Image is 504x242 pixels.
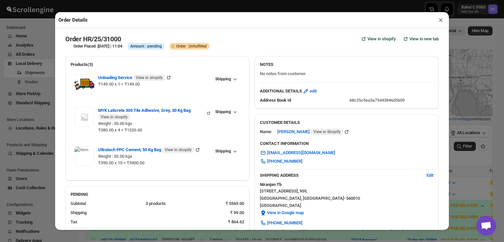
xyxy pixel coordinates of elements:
span: View in new tab [409,36,439,42]
h3: Order Placed : [73,44,122,49]
button: View in Google map [256,208,308,218]
div: Name: [260,129,272,135]
div: ₹ 99.00 [230,210,244,216]
span: View in shopify [136,75,163,80]
a: [PHONE_NUMBER] [256,156,306,167]
span: Shipping [215,76,231,82]
span: 560010 [346,195,360,202]
span: [GEOGRAPHIC_DATA] [260,202,433,209]
span: Shipping [215,109,231,114]
span: [EMAIL_ADDRESS][DOMAIN_NAME] [267,150,335,156]
button: View in new tab [398,34,443,44]
span: [PHONE_NUMBER] [267,158,303,165]
span: [PHONE_NUMBER] [267,220,303,226]
span: Address Book Id [260,98,291,103]
a: View in shopify [356,34,400,44]
span: 959 , [300,188,307,194]
a: Ultratech PPC Cement, 50 Kg Bag View in shopify [98,147,201,152]
button: Shipping [211,74,240,84]
div: Subtotal [71,200,140,207]
span: Unloading Service [98,74,165,81]
b: ADDITIONAL DETAILS [260,88,302,94]
b: Niranjan Tb [260,182,282,187]
h2: Products(3) [71,61,244,68]
img: Item [74,147,94,166]
div: ₹ 864.62 [228,219,244,225]
h3: SHIPPING ADDRESS [260,172,421,179]
span: Weight : 30.00 kgs [98,121,132,126]
h2: Order Details [58,17,88,23]
button: Shipping [211,107,240,116]
span: [GEOGRAPHIC_DATA] - [303,195,346,202]
span: Ultratech PPC Cement, 50 Kg Bag [98,147,194,153]
span: Shipping [215,149,231,154]
button: × [436,15,446,25]
div: 3 products [146,200,220,207]
span: View in Google map [267,210,304,216]
span: No notes from customer [260,71,306,76]
span: ₹390.00 x 10 = ₹3900.00 [98,160,144,165]
a: [PERSON_NAME] View in Shopify [277,129,350,134]
b: NOTES [260,62,273,67]
a: Unloading Service View in shopify [98,75,172,80]
span: edit [310,88,317,94]
span: Order : Unfulfilled [176,44,207,49]
span: [GEOGRAPHIC_DATA] , [260,195,302,202]
img: Item [74,74,94,94]
div: Tax [71,219,222,225]
h2: PENDING [71,191,244,198]
a: [EMAIL_ADDRESS][DOMAIN_NAME] [256,148,339,158]
h3: CUSTOMER DETAILS [260,119,433,126]
span: [STREET_ADDRESS] , [260,188,299,194]
button: edit [299,86,321,96]
span: MYK Laticrete 305 Tile Adhesive, Grey, 30 Kg Bag [98,107,206,120]
span: Amount : pending [130,44,162,49]
div: Shipping [71,210,225,216]
button: Edit [423,170,437,181]
span: View in shopify [101,114,128,120]
span: View in Shopify [313,129,341,134]
a: MYK Laticrete 305 Tile Adhesive, Grey, 30 Kg Bag View in shopify [98,108,211,113]
img: Item [74,107,94,127]
span: View in shopify [165,147,192,152]
span: View in shopify [367,36,396,42]
div: Open chat [476,216,496,235]
span: ₹149.00 x 1 = ₹149.00 [98,82,140,87]
h2: Order HR/25/31000 [65,35,121,43]
div: ₹ 5569.00 [225,200,244,207]
span: 68c25c5ea3a73443846d3609 [349,98,405,103]
b: [DATE] | 11:04 [98,44,122,49]
span: [PERSON_NAME] [277,129,343,135]
a: [PHONE_NUMBER] [256,218,306,228]
button: Shipping [211,147,240,156]
span: Weight : 50.00 kgs [98,154,132,159]
span: ₹380.00 x 4 = ₹1520.00 [98,128,142,132]
h3: CONTACT INFORMATION [260,140,433,147]
span: Edit [427,172,433,179]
